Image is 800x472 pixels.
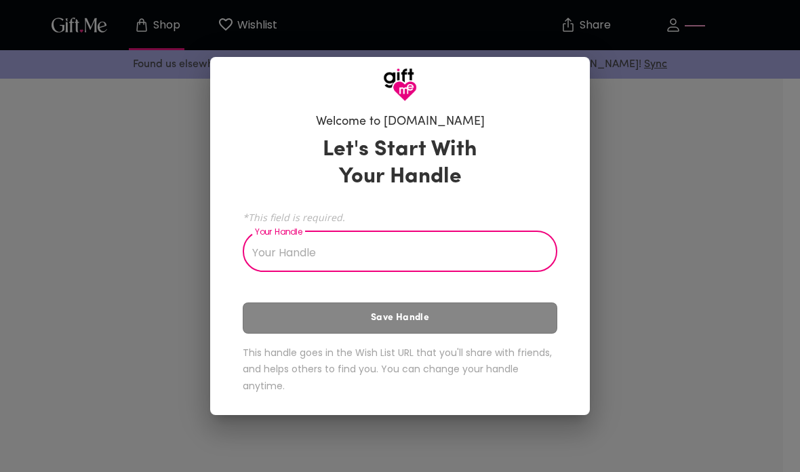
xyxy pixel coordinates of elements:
input: Your Handle [243,234,542,272]
h3: Let's Start With Your Handle [306,136,494,191]
h6: This handle goes in the Wish List URL that you'll share with friends, and helps others to find yo... [243,345,557,395]
h6: Welcome to [DOMAIN_NAME] [316,114,485,130]
span: *This field is required. [243,211,557,224]
img: GiftMe Logo [383,68,417,102]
